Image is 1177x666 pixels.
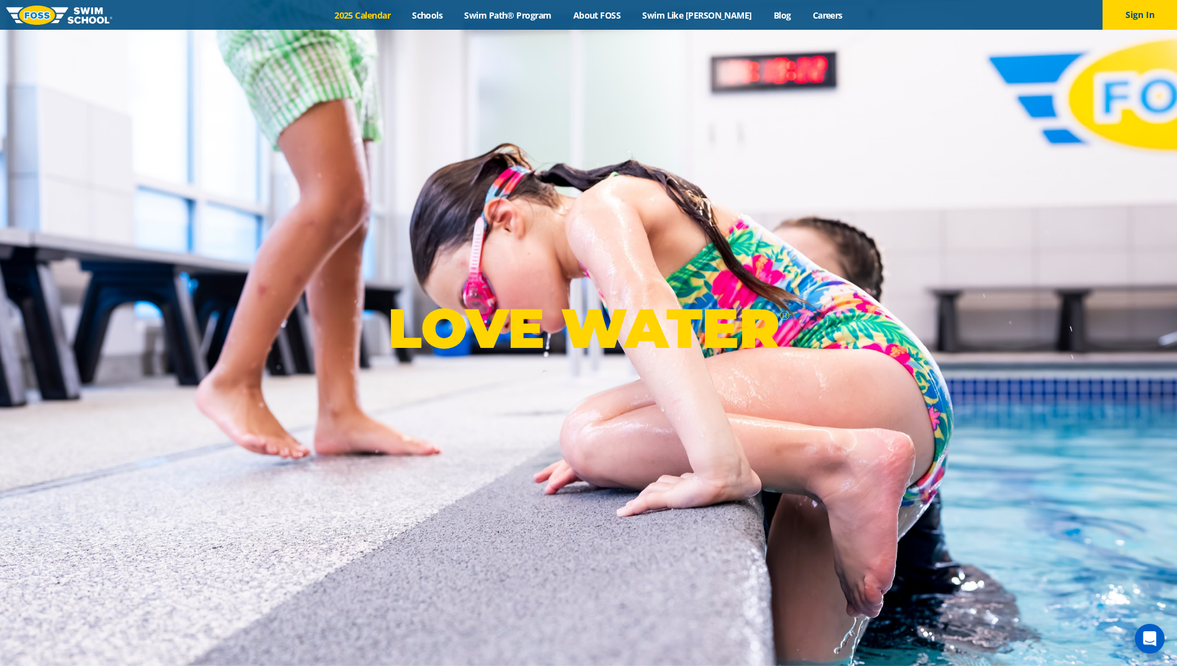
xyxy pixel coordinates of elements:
[802,9,853,21] a: Careers
[562,9,632,21] a: About FOSS
[401,9,454,21] a: Schools
[763,9,802,21] a: Blog
[779,308,789,323] sup: ®
[388,295,789,362] p: LOVE WATER
[324,9,401,21] a: 2025 Calendar
[1135,624,1165,654] div: Open Intercom Messenger
[632,9,763,21] a: Swim Like [PERSON_NAME]
[6,6,112,25] img: FOSS Swim School Logo
[454,9,562,21] a: Swim Path® Program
